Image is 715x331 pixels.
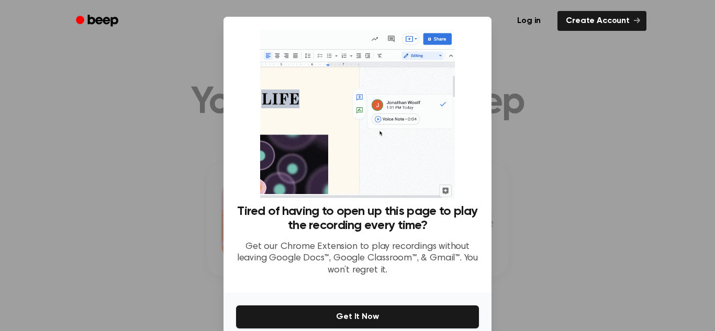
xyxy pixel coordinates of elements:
a: Log in [507,9,551,33]
button: Get It Now [236,305,479,328]
a: Create Account [557,11,646,31]
h3: Tired of having to open up this page to play the recording every time? [236,204,479,233]
p: Get our Chrome Extension to play recordings without leaving Google Docs™, Google Classroom™, & Gm... [236,241,479,277]
a: Beep [69,11,128,31]
img: Beep extension in action [260,29,454,198]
